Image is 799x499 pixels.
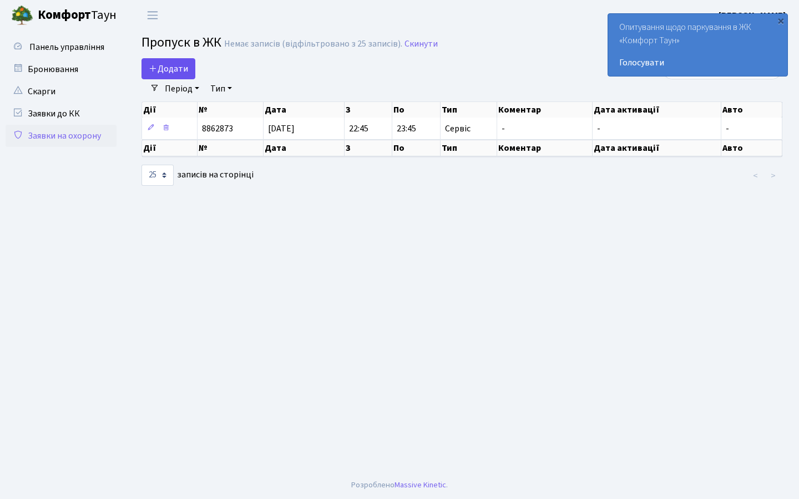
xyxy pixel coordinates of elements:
[38,6,91,24] b: Комфорт
[29,41,104,53] span: Панель управління
[619,56,776,69] a: Голосувати
[502,123,505,135] span: -
[726,123,729,135] span: -
[149,63,188,75] span: Додати
[6,103,117,125] a: Заявки до КК
[141,165,254,186] label: записів на сторінці
[160,79,204,98] a: Період
[608,14,787,76] div: Опитування щодо паркування в ЖК «Комфорт Таун»
[497,102,593,118] th: Коментар
[397,123,416,135] span: 23:45
[6,80,117,103] a: Скарги
[224,39,402,49] div: Немає записів (відфільтровано з 25 записів).
[198,140,264,156] th: №
[345,102,393,118] th: З
[264,102,344,118] th: Дата
[593,102,721,118] th: Дата активації
[721,102,782,118] th: Авто
[441,102,497,118] th: Тип
[721,140,782,156] th: Авто
[6,125,117,147] a: Заявки на охорону
[264,140,344,156] th: Дата
[268,123,295,135] span: [DATE]
[345,140,393,156] th: З
[593,140,721,156] th: Дата активації
[38,6,117,25] span: Таун
[719,9,786,22] a: [PERSON_NAME]
[497,140,593,156] th: Коментар
[141,58,195,79] a: Додати
[198,102,264,118] th: №
[6,58,117,80] a: Бронювання
[6,36,117,58] a: Панель управління
[139,6,166,24] button: Переключити навігацію
[395,479,446,491] a: Massive Kinetic
[404,39,438,49] a: Скинути
[202,123,233,135] span: 8862873
[392,140,441,156] th: По
[441,140,497,156] th: Тип
[445,124,471,133] span: Сервіс
[142,102,198,118] th: Дії
[141,33,221,52] span: Пропуск в ЖК
[349,123,368,135] span: 22:45
[775,15,786,26] div: ×
[206,79,236,98] a: Тип
[392,102,441,118] th: По
[597,123,600,135] span: -
[11,4,33,27] img: logo.png
[142,140,198,156] th: Дії
[351,479,448,491] div: Розроблено .
[141,165,174,186] select: записів на сторінці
